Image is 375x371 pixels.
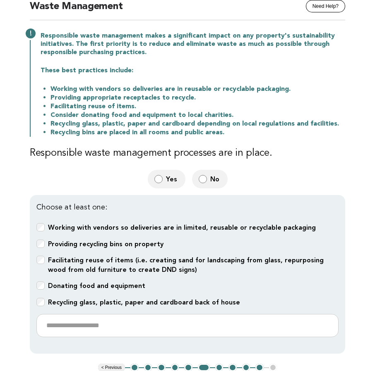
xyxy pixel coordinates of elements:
p: Responsible waste management makes a significant impact on any property's sustainability initiati... [41,32,345,57]
input: Yes [154,175,163,183]
b: Donating food and equipment [48,282,145,290]
li: Consider donating food and equipment to local charities. [50,111,345,119]
b: Providing recycling bins on property [48,240,163,248]
h3: Responsible waste management processes are in place. [30,147,345,160]
span: Yes [166,175,179,183]
span: No [210,175,221,183]
li: Facilitating reuse of items. [50,102,345,111]
input: No [199,175,207,183]
b: Facilitating reuse of items (i.e. creating sand for landscaping from glass, repurposing wood from... [48,256,324,273]
b: Working with vendors so deliveries are in limited, reusable or recyclable packaging [48,224,316,231]
li: Recycling glass, plastic, paper and cardboard depending on local regulations and facilities. [50,119,345,128]
p: These best practices include: [41,67,345,75]
li: Recycling bins are placed in all rooms and public areas. [50,128,345,137]
p: Choose at least one: [36,202,339,213]
b: Recycling glass, plastic, paper and cardboard back of house [48,298,240,306]
li: Working with vendors so deliveries are in reusable or recyclable packaging. [50,85,345,93]
li: Providing appropriate receptacles to recycle. [50,93,345,102]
